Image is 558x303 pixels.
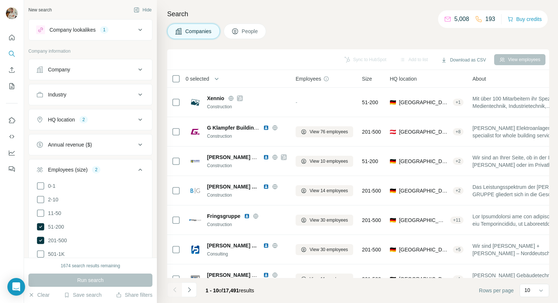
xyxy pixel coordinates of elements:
button: My lists [6,80,18,93]
span: 51-200 [45,223,64,230]
img: Logo of Fringsgruppe [189,214,201,226]
h4: Search [167,9,549,19]
div: Annual revenue ($) [48,141,92,148]
img: Logo of Franke AND Pahl [189,244,201,256]
button: Dashboard [6,146,18,159]
div: 1 [100,27,108,33]
span: 2-10 [45,196,58,203]
span: [GEOGRAPHIC_DATA], [GEOGRAPHIC_DATA] [399,246,449,253]
button: Hide [128,4,157,15]
span: [PERSON_NAME] Gebäudetechnik [207,272,292,278]
button: Save search [64,291,101,299]
span: 51-200 [362,99,378,106]
button: Enrich CSV [6,63,18,77]
span: 🇩🇪 [390,158,396,165]
span: View 11 employees [310,276,348,282]
span: [PERSON_NAME] Gebäudetechnik KG [207,154,301,160]
div: 2 [79,116,88,123]
button: Annual revenue ($) [29,136,152,154]
span: [GEOGRAPHIC_DATA], [GEOGRAPHIC_DATA] [399,187,449,194]
button: Buy credits [507,14,542,24]
button: Search [6,47,18,60]
span: 🇦🇹 [390,128,396,135]
p: 193 [485,15,495,24]
span: View 30 employees [310,246,348,253]
button: Download as CSV [436,54,491,66]
button: HQ location2 [29,111,152,128]
div: New search [28,7,52,13]
button: Company [29,61,152,78]
span: of [219,288,223,293]
div: Construction [207,221,287,228]
span: 🇩🇪 [390,246,396,253]
img: LinkedIn logo [263,243,269,249]
span: [PERSON_NAME] Gruppe [207,183,259,190]
span: 0-1 [45,182,55,190]
button: Company lookalikes1 [29,21,152,39]
span: View 10 employees [310,158,348,165]
div: Employees (size) [48,166,87,173]
div: Company [48,66,70,73]
span: 🇩🇪 [390,275,396,283]
span: 201-500 [362,128,381,135]
button: Feedback [6,162,18,176]
span: [GEOGRAPHIC_DATA], [GEOGRAPHIC_DATA]|[GEOGRAPHIC_DATA]|[GEOGRAPHIC_DATA] [399,158,449,165]
span: 201-500 [362,275,381,283]
span: 201-500 [362,246,381,253]
div: 2 [92,166,100,173]
div: + 5 [453,246,464,253]
img: Avatar [6,7,18,19]
span: [GEOGRAPHIC_DATA], [GEOGRAPHIC_DATA]|[GEOGRAPHIC_DATA]|StÃ¤dteregion [GEOGRAPHIC_DATA] [399,216,447,224]
button: Clear [28,291,49,299]
p: Company information [28,48,152,54]
img: Logo of Wiegel Gebäudetechnik [189,273,201,285]
span: 0 selected [186,75,209,82]
span: 🇩🇪 [390,99,396,106]
span: 201-500 [362,187,381,194]
span: HQ location [390,75,417,82]
span: 17,491 [223,288,239,293]
span: 🇩🇪 [390,187,396,194]
button: Use Surfe on LinkedIn [6,114,18,127]
span: 201-500 [362,216,381,224]
span: Rows per page [479,287,514,294]
div: Construction [207,192,287,198]
div: Construction [207,133,287,140]
span: Xennio [207,95,224,102]
button: Industry [29,86,152,103]
div: + 2 [453,187,464,194]
button: View 14 employees [296,185,353,196]
span: [PERSON_NAME] AND [PERSON_NAME] [207,242,259,249]
span: 201-500 [45,237,67,244]
div: HQ location [48,116,75,123]
span: 51-200 [362,158,378,165]
span: About [472,75,486,82]
span: Companies [185,28,212,35]
img: Logo of G Klampfer Building Services [189,126,201,138]
button: Quick start [6,31,18,44]
span: 501-1K [45,250,65,258]
span: Fringsgruppe [207,212,240,220]
p: 10 [524,286,530,294]
div: + 8 [453,128,464,135]
button: View 30 employees [296,215,353,226]
button: Employees (size)2 [29,161,152,182]
img: LinkedIn logo [263,125,269,131]
button: View 11 employees [296,274,353,285]
span: Employees [296,75,321,82]
span: - [296,99,297,105]
span: 11-50 [45,209,61,217]
span: 🇩🇪 [390,216,396,224]
div: Company lookalikes [49,26,96,34]
img: Logo of Huber Gebäudetechnik KG [189,155,201,167]
span: [GEOGRAPHIC_DATA], [GEOGRAPHIC_DATA]|[GEOGRAPHIC_DATA]|[GEOGRAPHIC_DATA] [399,99,449,106]
span: View 14 employees [310,187,348,194]
span: G Klampfer Building Services [207,125,280,131]
span: View 30 employees [310,217,348,223]
span: Size [362,75,372,82]
div: Industry [48,91,66,98]
button: View 30 employees [296,244,353,255]
button: Share filters [116,291,152,299]
div: Construction [207,103,287,110]
img: LinkedIn logo [244,213,250,219]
